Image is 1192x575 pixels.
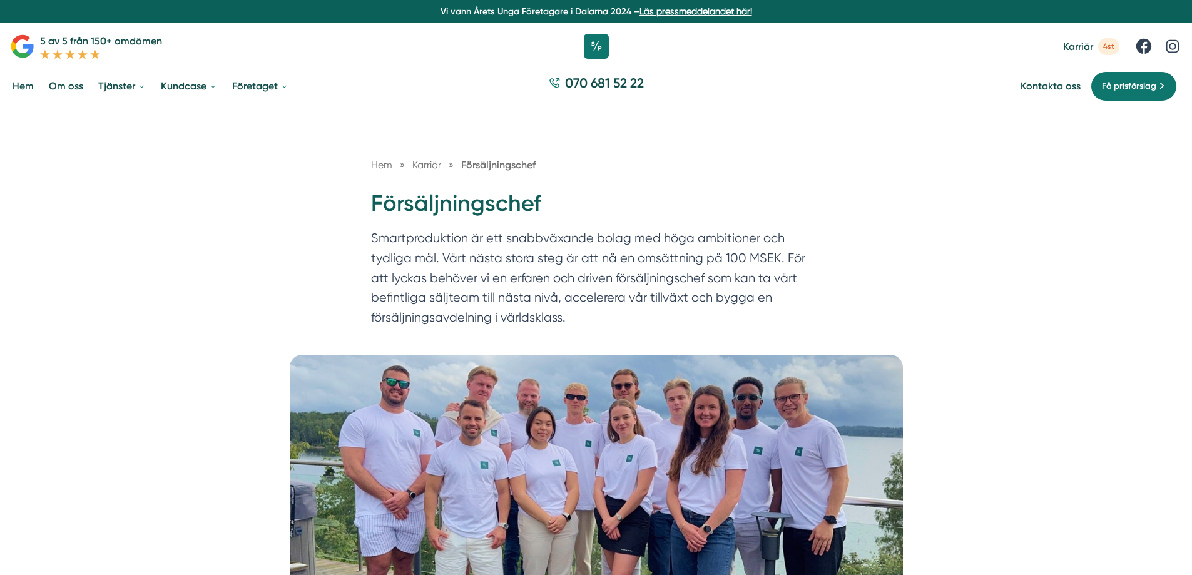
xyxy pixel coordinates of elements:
a: Kundcase [158,70,220,102]
span: Få prisförslag [1102,79,1156,93]
a: Karriär 4st [1063,38,1119,55]
span: » [400,157,405,173]
a: Tjänster [96,70,148,102]
a: Hem [10,70,36,102]
span: Karriär [1063,41,1093,53]
p: 5 av 5 från 150+ omdömen [40,33,162,49]
a: Om oss [46,70,86,102]
span: Karriär [412,159,441,171]
p: Vi vann Årets Unga Företagare i Dalarna 2024 – [5,5,1187,18]
a: Hem [371,159,392,171]
a: Kontakta oss [1021,80,1081,92]
a: Karriär [412,159,444,171]
span: » [449,157,454,173]
p: Smartproduktion är ett snabbväxande bolag med höga ambitioner och tydliga mål. Vårt nästa stora s... [371,228,822,333]
span: 4st [1098,38,1119,55]
a: Företaget [230,70,291,102]
a: 070 681 52 22 [544,74,649,98]
h1: Försäljningschef [371,188,822,229]
a: Få prisförslag [1091,71,1177,101]
span: 070 681 52 22 [565,74,644,92]
a: Läs pressmeddelandet här! [639,6,752,16]
a: Försäljningschef [461,159,536,171]
nav: Breadcrumb [371,157,822,173]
